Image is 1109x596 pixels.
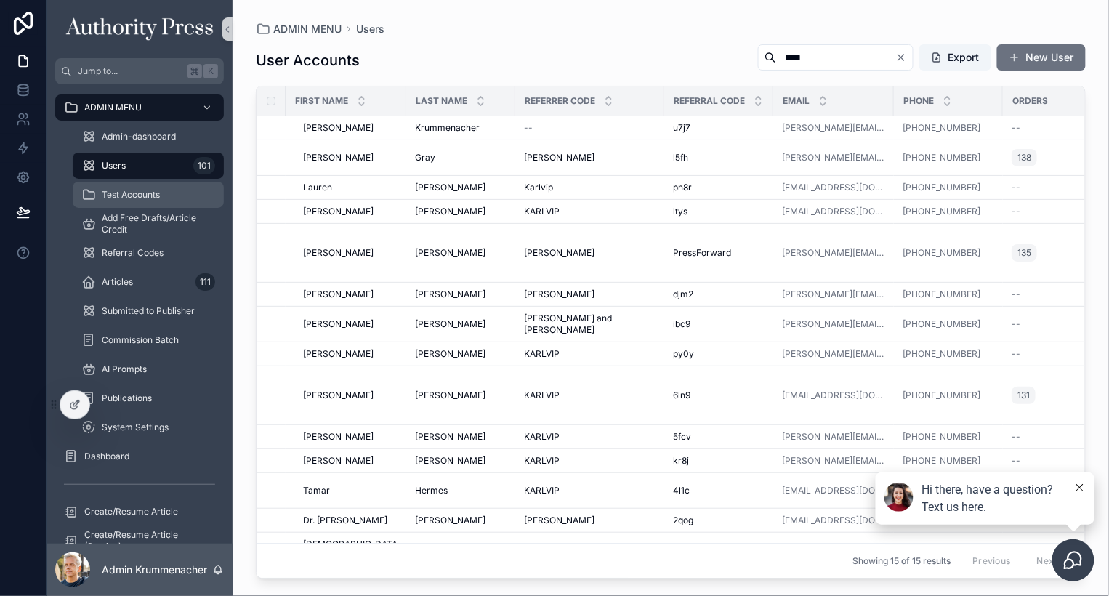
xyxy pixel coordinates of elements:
[673,318,765,330] a: ibc9
[73,153,224,179] a: Users101
[673,289,765,300] a: djm2
[102,422,169,433] span: System Settings
[102,305,195,317] span: Submitted to Publisher
[1012,318,1020,330] span: --
[782,289,885,300] a: [PERSON_NAME][EMAIL_ADDRESS][DOMAIN_NAME]
[903,455,994,467] a: [PHONE_NUMBER]
[303,431,374,443] span: [PERSON_NAME]
[903,247,994,259] a: [PHONE_NUMBER]
[73,327,224,353] a: Commission Batch
[782,247,885,259] a: [PERSON_NAME][EMAIL_ADDRESS][DOMAIN_NAME]
[303,206,398,217] a: [PERSON_NAME]
[782,515,885,526] a: [EMAIL_ADDRESS][DOMAIN_NAME]
[1012,182,1020,193] span: --
[73,385,224,411] a: Publications
[1012,387,1036,404] a: 131
[673,122,690,134] span: u7j7
[673,390,690,401] span: 6ln9
[673,247,731,259] span: PressForward
[524,182,553,193] span: Karlvip
[415,455,507,467] a: [PERSON_NAME]
[1012,348,1103,360] a: --
[1012,455,1103,467] a: --
[303,455,398,467] a: [PERSON_NAME]
[673,348,765,360] a: py0y
[415,122,507,134] a: Krummenacher
[903,206,994,217] a: [PHONE_NUMBER]
[415,247,485,259] span: [PERSON_NAME]
[903,348,980,360] a: [PHONE_NUMBER]
[673,455,689,467] span: kr8j
[416,95,467,107] span: Last Name
[205,65,217,77] span: K
[415,348,507,360] a: [PERSON_NAME]
[783,95,810,107] span: Email
[73,414,224,440] a: System Settings
[1012,95,1048,107] span: Orders
[782,455,885,467] a: [PERSON_NAME][EMAIL_ADDRESS][DOMAIN_NAME]
[524,390,656,401] a: KARLVIP
[303,247,374,259] span: [PERSON_NAME]
[303,539,398,562] a: [DEMOGRAPHIC_DATA]
[102,160,126,172] span: Users
[524,247,656,259] a: [PERSON_NAME]
[782,182,885,193] a: [EMAIL_ADDRESS][DOMAIN_NAME]
[102,212,209,235] span: Add Free Drafts/Article Credit
[782,348,885,360] a: [PERSON_NAME][EMAIL_ADDRESS][DOMAIN_NAME]
[256,22,342,36] a: ADMIN MENU
[903,206,980,217] a: [PHONE_NUMBER]
[415,455,485,467] span: [PERSON_NAME]
[524,152,594,164] span: [PERSON_NAME]
[415,390,507,401] a: [PERSON_NAME]
[55,499,224,525] a: Create/Resume Article
[903,122,994,134] a: [PHONE_NUMBER]
[673,206,687,217] span: ltys
[673,348,694,360] span: py0y
[673,182,692,193] span: pn8r
[273,22,342,36] span: ADMIN MENU
[524,313,656,336] a: [PERSON_NAME] and [PERSON_NAME]
[524,122,656,134] a: --
[415,318,507,330] a: [PERSON_NAME]
[1012,384,1103,407] a: 131
[193,157,215,174] div: 101
[673,485,690,496] span: 4l1c
[903,152,980,164] a: [PHONE_NUMBER]
[55,94,224,121] a: ADMIN MENU
[903,152,994,164] a: [PHONE_NUMBER]
[903,390,994,401] a: [PHONE_NUMBER]
[673,182,765,193] a: pn8r
[415,485,448,496] span: Hermes
[1012,146,1103,169] a: 138
[782,431,885,443] a: [PERSON_NAME][EMAIL_ADDRESS][DOMAIN_NAME]
[415,348,485,360] span: [PERSON_NAME]
[47,84,233,544] div: scrollable content
[356,22,384,36] a: Users
[1012,318,1103,330] a: --
[84,451,129,462] span: Dashboard
[673,206,765,217] a: ltys
[195,273,215,291] div: 111
[415,485,507,496] a: Hermes
[415,182,507,193] a: [PERSON_NAME]
[997,44,1086,71] button: New User
[919,44,991,71] button: Export
[415,318,485,330] span: [PERSON_NAME]
[524,206,656,217] a: KARLVIP
[524,485,656,496] a: KARLVIP
[524,455,560,467] span: KARLVIP
[102,363,147,375] span: AI Prompts
[303,515,387,526] span: Dr. [PERSON_NAME]
[782,206,885,217] a: [EMAIL_ADDRESS][DOMAIN_NAME]
[1012,182,1103,193] a: --
[903,390,980,401] a: [PHONE_NUMBER]
[673,318,690,330] span: ibc9
[524,515,656,526] a: [PERSON_NAME]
